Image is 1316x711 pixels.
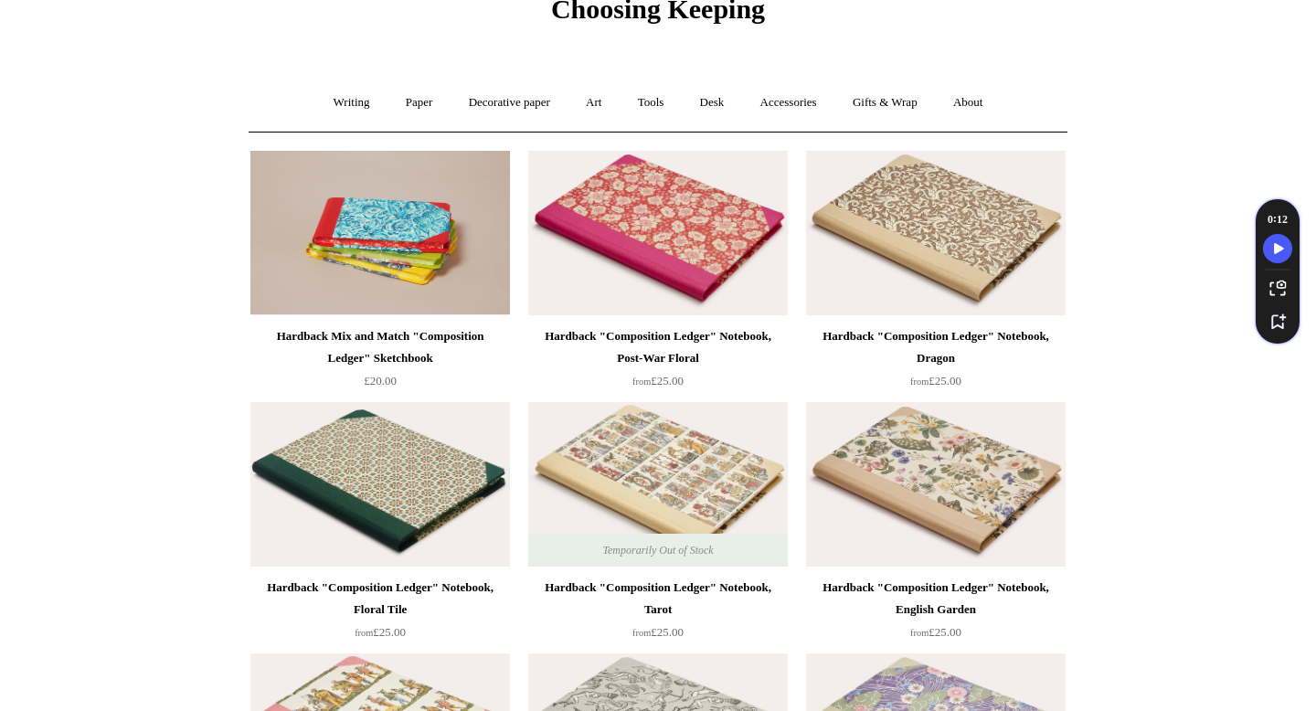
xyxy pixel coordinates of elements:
img: Hardback "Composition Ledger" Notebook, Dragon [806,151,1066,315]
div: Hardback "Composition Ledger" Notebook, Dragon [811,325,1061,369]
img: Hardback "Composition Ledger" Notebook, Post-War Floral [528,151,788,315]
a: Hardback "Composition Ledger" Notebook, Post-War Floral from£25.00 [528,325,788,400]
a: Accessories [744,79,833,127]
span: £25.00 [355,625,406,639]
a: Hardback "Composition Ledger" Notebook, Floral Tile Hardback "Composition Ledger" Notebook, Flora... [250,402,510,567]
span: £25.00 [910,374,961,387]
div: Hardback "Composition Ledger" Notebook, Tarot [533,577,783,621]
a: Hardback "Composition Ledger" Notebook, English Garden Hardback "Composition Ledger" Notebook, En... [806,402,1066,567]
span: £25.00 [632,625,684,639]
div: Hardback "Composition Ledger" Notebook, Post-War Floral [533,325,783,369]
div: Hardback Mix and Match "Composition Ledger" Sketchbook [255,325,505,369]
a: Hardback "Composition Ledger" Notebook, Floral Tile from£25.00 [250,577,510,652]
a: Hardback "Composition Ledger" Notebook, Tarot from£25.00 [528,577,788,652]
a: Gifts & Wrap [836,79,934,127]
span: Temporarily Out of Stock [584,534,731,567]
a: Hardback Mix and Match "Composition Ledger" Sketchbook Hardback Mix and Match "Composition Ledger... [250,151,510,315]
a: Choosing Keeping [551,8,765,21]
a: Hardback "Composition Ledger" Notebook, Tarot Hardback "Composition Ledger" Notebook, Tarot Tempo... [528,402,788,567]
span: from [910,377,929,387]
span: £25.00 [910,625,961,639]
div: Hardback "Composition Ledger" Notebook, Floral Tile [255,577,505,621]
img: Hardback "Composition Ledger" Notebook, Floral Tile [250,402,510,567]
a: Art [569,79,618,127]
a: Decorative paper [452,79,567,127]
a: Writing [317,79,387,127]
a: Hardback "Composition Ledger" Notebook, English Garden from£25.00 [806,577,1066,652]
a: Desk [684,79,741,127]
a: Hardback "Composition Ledger" Notebook, Dragon from£25.00 [806,325,1066,400]
a: Paper [389,79,450,127]
a: Tools [621,79,681,127]
a: Hardback Mix and Match "Composition Ledger" Sketchbook £20.00 [250,325,510,400]
a: Hardback "Composition Ledger" Notebook, Dragon Hardback "Composition Ledger" Notebook, Dragon [806,151,1066,315]
span: from [632,377,651,387]
img: Hardback "Composition Ledger" Notebook, Tarot [528,402,788,567]
span: £25.00 [632,374,684,387]
div: Hardback "Composition Ledger" Notebook, English Garden [811,577,1061,621]
a: Hardback "Composition Ledger" Notebook, Post-War Floral Hardback "Composition Ledger" Notebook, P... [528,151,788,315]
a: About [937,79,1000,127]
span: from [910,628,929,638]
span: from [632,628,651,638]
img: Hardback Mix and Match "Composition Ledger" Sketchbook [250,151,510,315]
span: £20.00 [364,374,397,387]
img: Hardback "Composition Ledger" Notebook, English Garden [806,402,1066,567]
span: from [355,628,373,638]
